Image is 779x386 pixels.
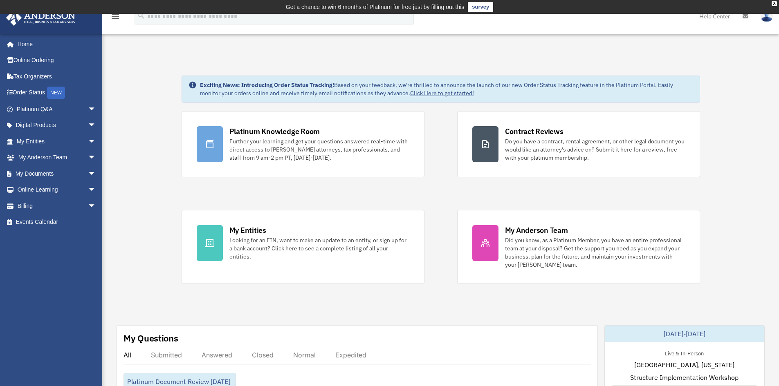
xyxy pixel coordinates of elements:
[182,210,424,284] a: My Entities Looking for an EIN, want to make an update to an entity, or sign up for a bank accoun...
[182,111,424,177] a: Platinum Knowledge Room Further your learning and get your questions answered real-time with dire...
[88,117,104,134] span: arrow_drop_down
[88,133,104,150] span: arrow_drop_down
[6,36,104,52] a: Home
[505,137,685,162] div: Do you have a contract, rental agreement, or other legal document you would like an attorney's ad...
[4,10,78,26] img: Anderson Advisors Platinum Portal
[468,2,493,12] a: survey
[505,126,563,136] div: Contract Reviews
[123,351,131,359] div: All
[630,373,739,382] span: Structure Implementation Workshop
[6,182,108,198] a: Online Learningarrow_drop_down
[6,52,108,69] a: Online Ordering
[457,111,700,177] a: Contract Reviews Do you have a contract, rental agreement, or other legal document you would like...
[88,165,104,182] span: arrow_drop_down
[137,11,146,20] i: search
[47,87,65,99] div: NEW
[6,198,108,214] a: Billingarrow_drop_down
[505,236,685,269] div: Did you know, as a Platinum Member, you have an entire professional team at your disposal? Get th...
[123,332,178,344] div: My Questions
[202,351,232,359] div: Answered
[6,214,108,230] a: Events Calendar
[286,2,465,12] div: Get a chance to win 6 months of Platinum for free just by filling out this
[88,198,104,214] span: arrow_drop_down
[6,85,108,101] a: Order StatusNEW
[229,236,409,261] div: Looking for an EIN, want to make an update to an entity, or sign up for a bank account? Click her...
[88,101,104,118] span: arrow_drop_down
[410,89,474,97] a: Click Here to get started!
[605,326,764,342] div: [DATE]-[DATE]
[6,149,108,166] a: My Anderson Teamarrow_drop_down
[6,133,108,149] a: My Entitiesarrow_drop_down
[88,149,104,166] span: arrow_drop_down
[110,11,120,21] i: menu
[229,126,320,136] div: Platinum Knowledge Room
[252,351,274,359] div: Closed
[200,81,334,89] strong: Exciting News: Introducing Order Status Tracking!
[658,348,710,357] div: Live & In-Person
[335,351,366,359] div: Expedited
[457,210,700,284] a: My Anderson Team Did you know, as a Platinum Member, you have an entire professional team at your...
[229,137,409,162] div: Further your learning and get your questions answered real-time with direct access to [PERSON_NAM...
[151,351,182,359] div: Submitted
[110,14,120,21] a: menu
[6,68,108,85] a: Tax Organizers
[6,165,108,182] a: My Documentsarrow_drop_down
[761,10,773,22] img: User Pic
[229,225,266,235] div: My Entities
[6,117,108,134] a: Digital Productsarrow_drop_down
[200,81,693,97] div: Based on your feedback, we're thrilled to announce the launch of our new Order Status Tracking fe...
[772,1,777,6] div: close
[6,101,108,117] a: Platinum Q&Aarrow_drop_down
[505,225,568,235] div: My Anderson Team
[634,360,734,370] span: [GEOGRAPHIC_DATA], [US_STATE]
[293,351,316,359] div: Normal
[88,182,104,199] span: arrow_drop_down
